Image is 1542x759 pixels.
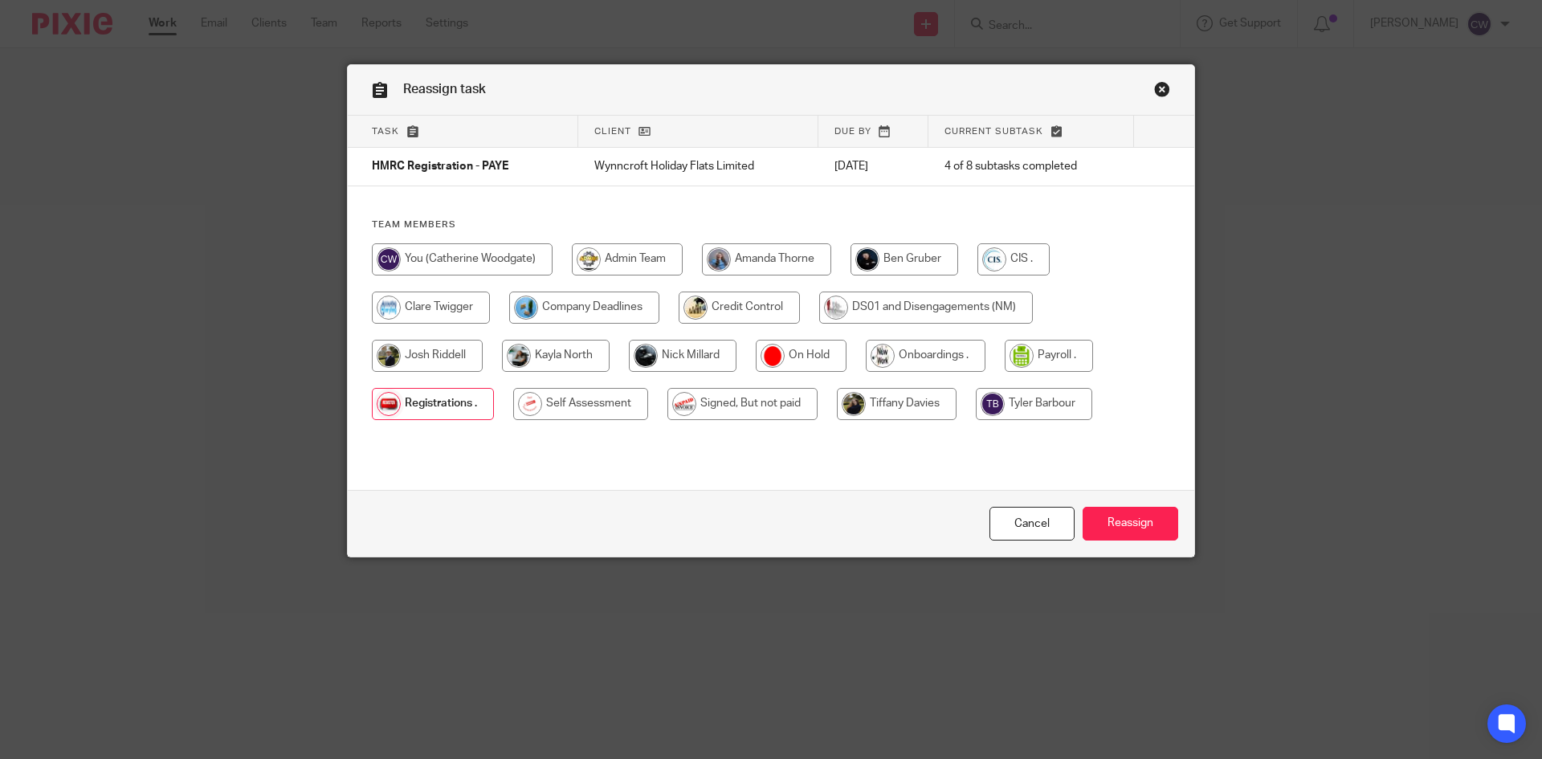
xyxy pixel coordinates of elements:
span: Client [594,127,631,136]
h4: Team members [372,218,1170,231]
a: Close this dialog window [989,507,1075,541]
span: Task [372,127,399,136]
span: Current subtask [944,127,1043,136]
span: Due by [834,127,871,136]
input: Reassign [1083,507,1178,541]
p: [DATE] [834,158,912,174]
p: Wynncroft Holiday Flats Limited [594,158,802,174]
span: HMRC Registration - PAYE [372,161,508,173]
span: Reassign task [403,83,486,96]
a: Close this dialog window [1154,81,1170,103]
td: 4 of 8 subtasks completed [928,148,1134,186]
